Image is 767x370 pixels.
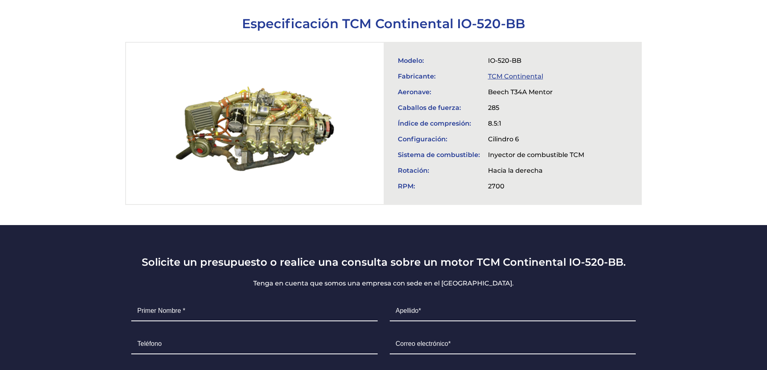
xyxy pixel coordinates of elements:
[484,84,588,100] td: Beech T34A Mentor
[125,16,642,31] h1: Especificación TCM Continental IO-520-BB
[394,100,484,116] td: Caballos de fuerza:
[394,53,484,68] td: Modelo:
[484,116,588,131] td: 8.5:1
[390,334,636,354] input: Correo electrónico*
[484,163,588,178] td: Hacia la derecha
[394,147,484,163] td: Sistema de combustible:
[394,131,484,147] td: Configuración:
[394,84,484,100] td: Aeronave:
[394,116,484,131] td: Índice de compresión:
[125,279,642,288] p: Tenga en cuenta que somos una empresa con sede en el [GEOGRAPHIC_DATA].
[125,256,642,268] h3: Solicite un presupuesto o realice una consulta sobre un motor TCM Continental IO-520-BB.
[394,163,484,178] td: Rotación:
[131,334,377,354] input: Teléfono
[390,301,636,321] input: Apellido*
[488,72,543,80] a: TCM Continental
[394,68,484,84] td: Fabricante:
[484,100,588,116] td: 285
[484,131,588,147] td: Cilindro 6
[131,301,377,321] input: Primer Nombre *
[484,147,588,163] td: Inyector de combustible TCM
[394,178,484,194] td: RPM:
[484,178,588,194] td: 2700
[484,53,588,68] td: IO-520-BB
